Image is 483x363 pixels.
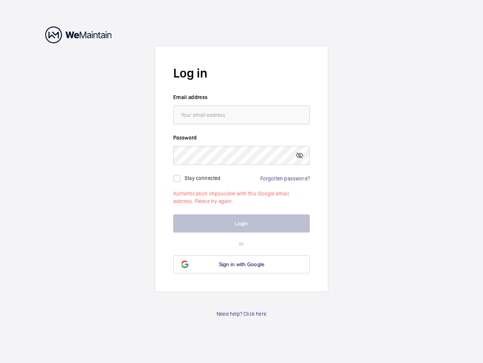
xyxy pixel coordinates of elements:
[173,64,310,82] h2: Log in
[217,310,266,318] a: Need help? Click here
[260,175,310,181] a: Forgotten password?
[185,175,221,181] label: Stay connected
[173,105,310,124] input: Your email address
[173,134,310,141] label: Password
[173,190,310,205] p: Authentication impossible with this Google email address. Please try again.
[173,240,310,248] p: or
[173,93,310,101] label: Email address
[219,261,265,267] span: Sign in with Google
[173,214,310,233] button: Login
